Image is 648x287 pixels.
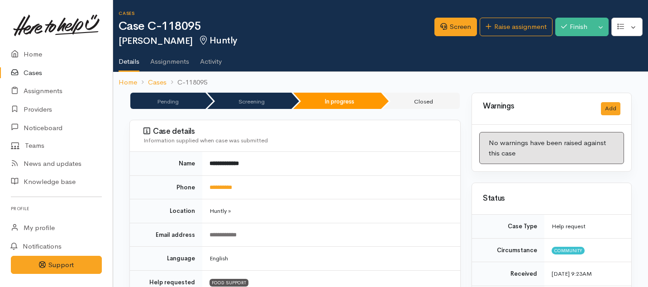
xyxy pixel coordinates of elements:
[143,127,449,136] h3: Case details
[383,93,460,109] li: Closed
[210,279,248,286] span: FOOD SUPPORT
[130,223,202,247] td: Email address
[472,215,544,238] td: Case Type
[130,175,202,199] td: Phone
[130,93,205,109] li: Pending
[119,77,137,88] a: Home
[119,11,434,16] h6: Cases
[480,18,553,36] a: Raise assignment
[113,72,648,93] nav: breadcrumb
[207,93,291,109] li: Screening
[544,215,631,238] td: Help request
[483,194,620,203] h3: Status
[148,77,167,88] a: Cases
[130,199,202,223] td: Location
[198,35,237,46] span: Huntly
[483,102,590,111] h3: Warnings
[479,132,624,164] div: No warnings have been raised against this case
[200,46,222,71] a: Activity
[11,202,102,215] h6: Profile
[601,102,620,115] button: Add
[434,18,477,36] a: Screen
[552,270,592,278] time: [DATE] 9:23AM
[130,247,202,271] td: Language
[472,238,544,262] td: Circumstance
[119,20,434,33] h1: Case C-118095
[210,207,231,215] span: Huntly »
[202,247,460,271] td: English
[167,77,207,88] li: C-118095
[143,136,449,145] div: Information supplied when case was submitted
[472,262,544,286] td: Received
[11,256,102,274] button: Support
[555,18,593,36] button: Finish
[150,46,189,71] a: Assignments
[119,46,139,72] a: Details
[130,152,202,175] td: Name
[293,93,381,109] li: In progress
[552,247,585,254] span: Community
[119,36,434,46] h2: [PERSON_NAME]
